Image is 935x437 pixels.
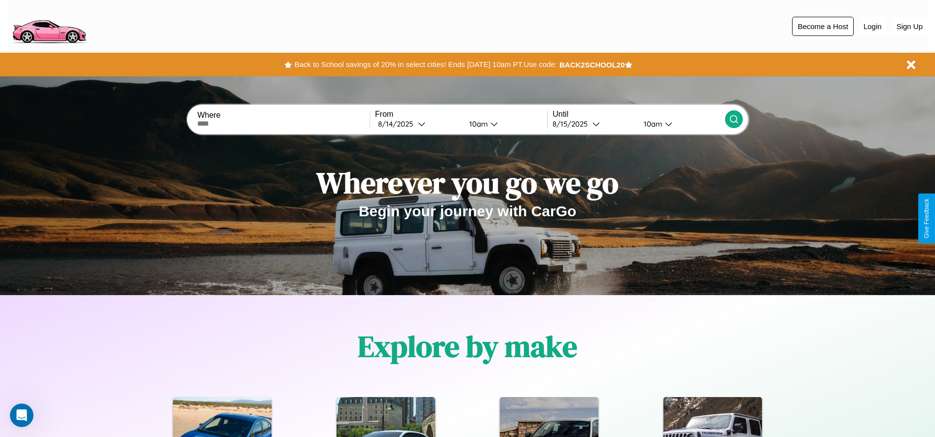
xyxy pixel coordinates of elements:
[792,17,854,36] button: Become a Host
[378,119,418,129] div: 8 / 14 / 2025
[636,119,725,129] button: 10am
[464,119,490,129] div: 10am
[892,17,928,35] button: Sign Up
[375,119,461,129] button: 8/14/2025
[461,119,548,129] button: 10am
[553,119,592,129] div: 8 / 15 / 2025
[7,5,90,46] img: logo
[10,403,34,427] iframe: Intercom live chat
[197,111,369,120] label: Where
[375,110,547,119] label: From
[923,199,930,238] div: Give Feedback
[559,61,625,69] b: BACK2SCHOOL20
[859,17,887,35] button: Login
[639,119,665,129] div: 10am
[553,110,725,119] label: Until
[292,58,559,71] button: Back to School savings of 20% in select cities! Ends [DATE] 10am PT.Use code:
[358,326,577,367] h1: Explore by make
